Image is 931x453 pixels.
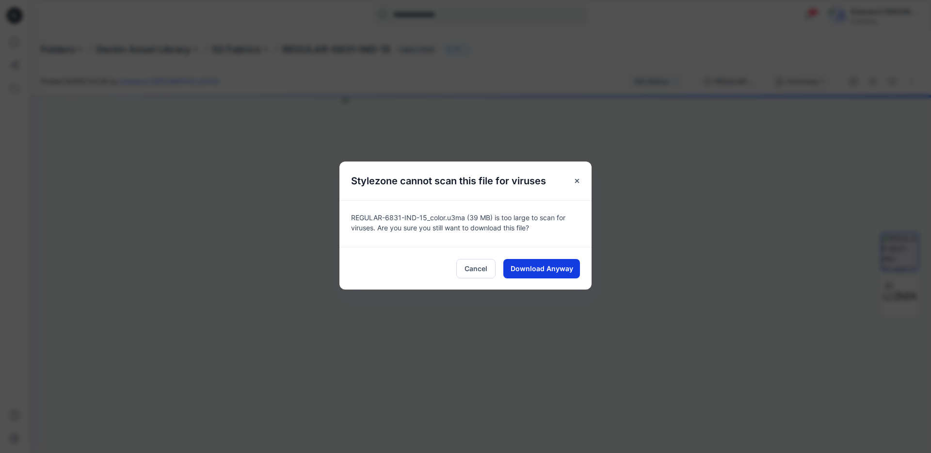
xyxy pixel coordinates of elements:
div: REGULAR-6831-IND-15_color.u3ma (39 MB) is too large to scan for viruses. Are you sure you still w... [339,200,592,247]
span: Download Anyway [511,263,573,274]
button: Cancel [456,259,496,278]
span: Cancel [465,263,487,274]
button: Close [568,172,586,190]
h5: Stylezone cannot scan this file for viruses [339,162,558,200]
button: Download Anyway [503,259,580,278]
